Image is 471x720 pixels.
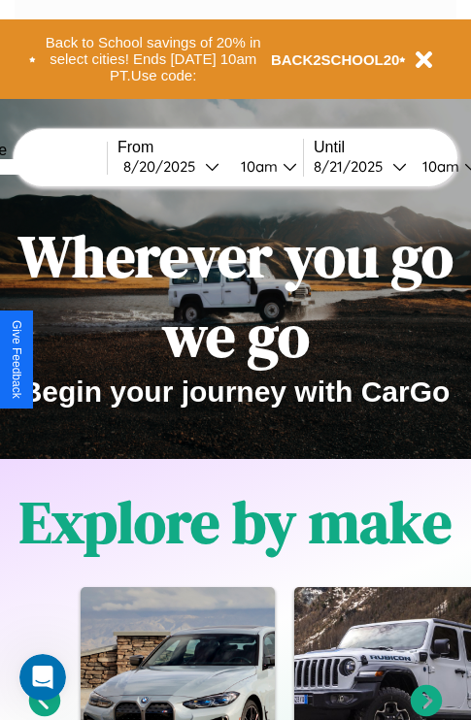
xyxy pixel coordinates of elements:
[314,157,392,176] div: 8 / 21 / 2025
[413,157,464,176] div: 10am
[10,320,23,399] div: Give Feedback
[19,654,66,701] iframe: Intercom live chat
[271,51,400,68] b: BACK2SCHOOL20
[118,139,303,156] label: From
[231,157,283,176] div: 10am
[123,157,205,176] div: 8 / 20 / 2025
[118,156,225,177] button: 8/20/2025
[19,482,452,562] h1: Explore by make
[36,29,271,89] button: Back to School savings of 20% in select cities! Ends [DATE] 10am PT.Use code:
[225,156,303,177] button: 10am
